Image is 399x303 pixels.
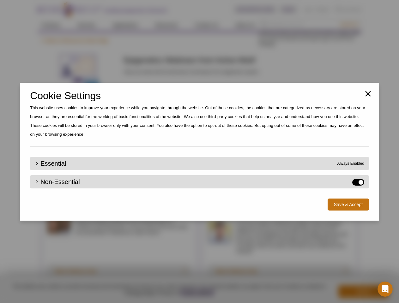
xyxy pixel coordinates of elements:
a: Non-Essential [35,179,80,185]
iframe: Intercom live chat [378,282,393,297]
p: This website uses cookies to improve your experience while you navigate through the website. Out ... [30,104,369,139]
a: Essential [35,161,66,166]
button: Save & Accept [328,199,369,211]
span: Always Enabled [337,161,364,166]
h2: Cookie Settings [30,93,369,98]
